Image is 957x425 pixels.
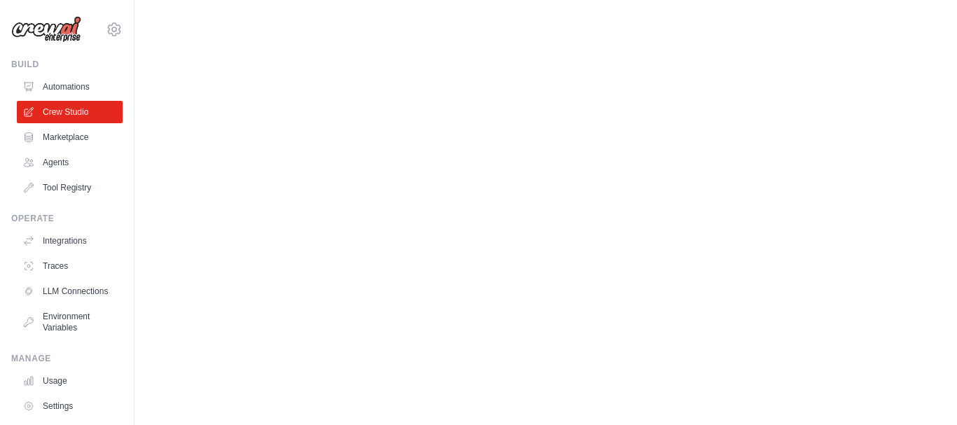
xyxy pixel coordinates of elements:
[17,255,123,277] a: Traces
[17,305,123,339] a: Environment Variables
[17,395,123,417] a: Settings
[11,16,81,43] img: Logo
[17,230,123,252] a: Integrations
[17,151,123,174] a: Agents
[11,213,123,224] div: Operate
[17,280,123,302] a: LLM Connections
[17,126,123,148] a: Marketplace
[17,101,123,123] a: Crew Studio
[17,76,123,98] a: Automations
[17,176,123,199] a: Tool Registry
[17,370,123,392] a: Usage
[11,59,123,70] div: Build
[11,353,123,364] div: Manage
